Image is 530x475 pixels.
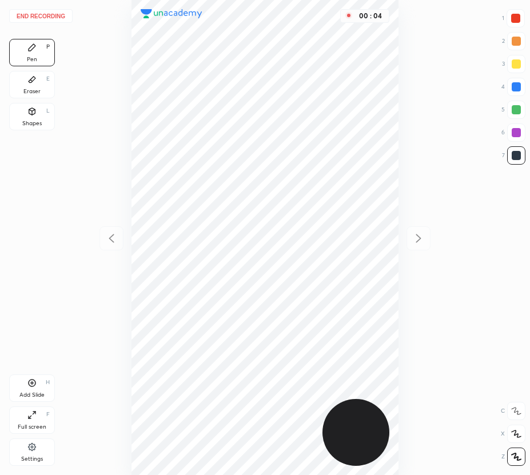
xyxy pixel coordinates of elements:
[21,456,43,462] div: Settings
[501,402,525,420] div: C
[23,89,41,94] div: Eraser
[502,9,525,27] div: 1
[357,12,384,20] div: 00 : 04
[501,448,525,466] div: Z
[9,9,73,23] button: End recording
[502,32,525,50] div: 2
[46,44,50,50] div: P
[502,146,525,165] div: 7
[22,121,42,126] div: Shapes
[501,101,525,119] div: 5
[46,108,50,114] div: L
[18,424,46,430] div: Full screen
[502,55,525,73] div: 3
[46,412,50,417] div: F
[46,76,50,82] div: E
[501,123,525,142] div: 6
[19,392,45,398] div: Add Slide
[46,380,50,385] div: H
[27,57,37,62] div: Pen
[501,425,525,443] div: X
[501,78,525,96] div: 4
[141,9,202,18] img: logo.38c385cc.svg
